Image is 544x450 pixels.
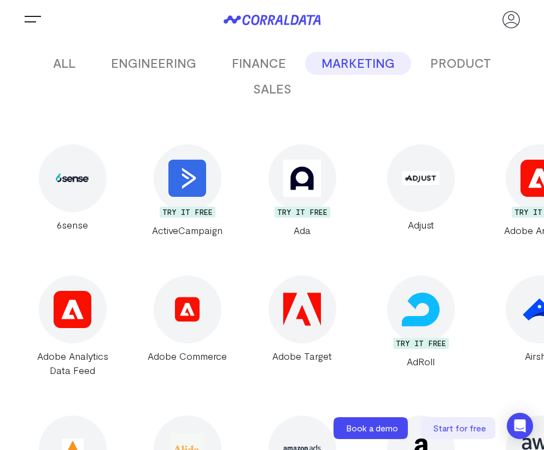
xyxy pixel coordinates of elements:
[22,276,123,377] a: Adobe Analytics Data Feed Adobe Analytics Data Feed
[305,52,411,75] button: MARKETING
[414,52,507,75] button: PRODUCT
[95,52,213,75] button: ENGINEERING
[137,223,238,237] div: ActiveCampaign
[56,173,89,183] img: 6sense
[402,291,439,328] img: AdRoll
[283,160,320,197] img: Ada
[334,417,410,439] a: Book a demo
[274,207,330,218] div: TRY IT FREE
[366,144,475,237] a: Adjust Adjust
[366,354,475,369] div: AdRoll
[137,144,238,237] a: ActiveCampaign TRY IT FREE ActiveCampaign
[137,349,238,363] div: Adobe Commerce
[251,223,353,237] div: Ada
[22,9,44,31] button: Trigger Menu
[251,349,353,363] div: Adobe Target
[22,218,123,232] div: 6sense
[283,291,320,328] img: Adobe Target
[160,207,215,218] div: TRY IT FREE
[168,160,206,197] img: ActiveCampaign
[237,78,308,101] button: SALES
[175,297,200,322] img: Adobe Commerce
[421,417,498,439] a: Start for free
[507,413,533,439] div: Open Intercom Messenger
[393,338,449,349] div: TRY IT FREE
[22,144,123,237] a: 6sense 6sense
[251,144,353,237] a: Ada TRY IT FREE Ada
[402,171,439,185] img: Adjust
[54,291,91,328] img: Adobe Analytics Data Feed
[366,276,475,377] a: AdRoll TRY IT FREE AdRoll
[22,349,123,377] div: Adobe Analytics Data Feed
[215,52,302,75] button: FINANCE
[137,276,238,377] a: Adobe Commerce Adobe Commerce
[346,423,398,433] span: Book a demo
[366,218,475,232] div: Adjust
[433,423,486,433] span: Start for free
[251,276,353,377] a: Adobe Target Adobe Target
[37,52,92,75] button: ALL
